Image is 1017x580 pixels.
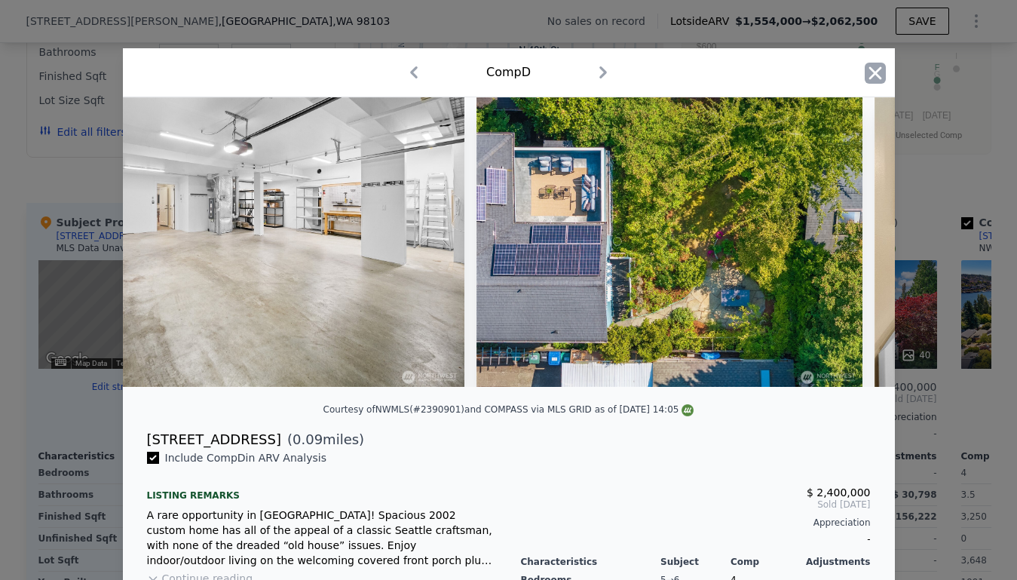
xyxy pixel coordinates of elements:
span: Include Comp D in ARV Analysis [159,452,333,464]
span: ( miles) [281,429,364,450]
div: - [521,529,871,550]
div: A rare opportunity in [GEOGRAPHIC_DATA]! Spacious 2002 custom home has all of the appeal of a cla... [147,508,497,568]
img: NWMLS Logo [682,404,694,416]
span: $ 2,400,000 [807,486,871,499]
span: 0.09 [293,431,323,447]
div: [STREET_ADDRESS] [147,429,281,450]
div: Characteristics [521,556,661,568]
span: Sold [DATE] [521,499,871,511]
div: Adjustments [801,556,871,568]
div: Comp [731,556,801,568]
img: Property Img [476,97,862,387]
div: Listing remarks [147,477,497,502]
div: Courtesy of NWMLS (#2390901) and COMPASS via MLS GRID as of [DATE] 14:05 [323,404,694,415]
div: Subject [660,556,731,568]
div: Comp D [486,63,531,81]
div: Appreciation [521,517,871,529]
img: Property Img [30,97,464,387]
